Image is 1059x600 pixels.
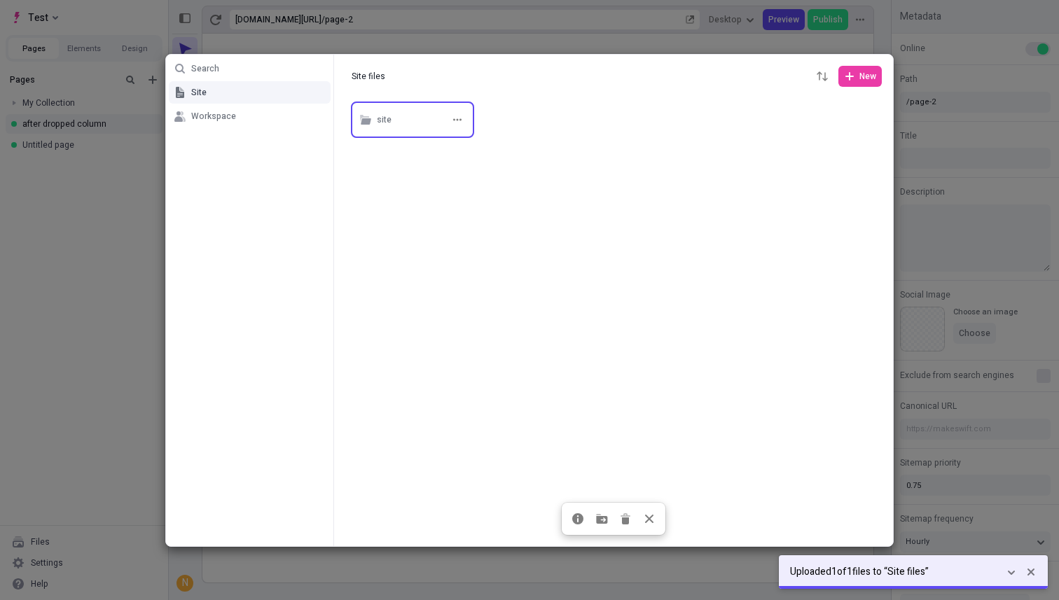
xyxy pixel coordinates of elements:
span: New [859,71,876,82]
div: site [377,110,392,131]
input: root [345,66,403,87]
button: Workspace [169,105,331,127]
span: Uploaded 1 of 1 files to “ Site files ” [790,564,1000,580]
button: Search [169,57,331,80]
span: Workspace [191,111,236,122]
span: Site [191,87,207,98]
button: New [838,66,882,87]
button: Site [169,81,331,104]
span: Search [191,63,219,74]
